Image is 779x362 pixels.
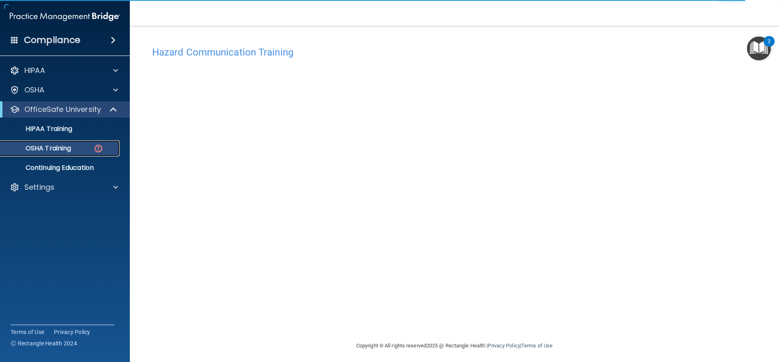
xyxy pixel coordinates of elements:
p: Continuing Education [5,164,116,172]
a: OSHA [10,85,118,95]
h4: Hazard Communication Training [152,47,757,58]
p: HIPAA Training [5,125,72,133]
h4: Compliance [24,34,80,46]
span: Ⓒ Rectangle Health 2024 [11,339,77,347]
a: Privacy Policy [488,343,520,349]
a: OfficeSafe University [10,105,118,114]
img: PMB logo [10,9,120,25]
p: Settings [24,182,54,192]
p: OfficeSafe University [24,105,101,114]
a: Settings [10,182,118,192]
a: Terms of Use [521,343,553,349]
div: 2 [768,41,770,52]
a: HIPAA [10,66,118,75]
a: Privacy Policy [54,328,90,336]
p: OSHA [24,85,45,95]
a: Terms of Use [11,328,44,336]
div: Copyright © All rights reserved 2025 @ Rectangle Health | | [306,333,603,359]
iframe: HCT [152,62,566,330]
p: HIPAA [24,66,45,75]
p: OSHA Training [5,144,71,152]
img: danger-circle.6113f641.png [93,144,103,154]
button: Open Resource Center, 2 new notifications [747,36,771,60]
